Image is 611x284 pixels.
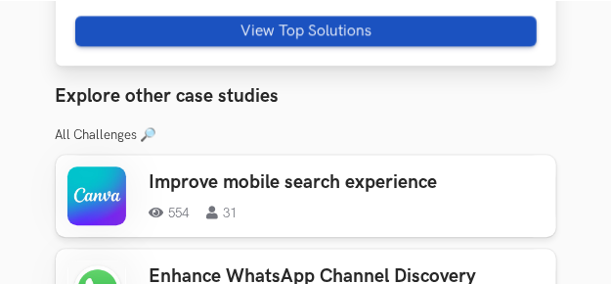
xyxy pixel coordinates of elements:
[56,85,556,108] h3: Explore other case studies
[207,206,238,221] span: 31
[150,206,190,221] span: 554
[150,171,438,194] h3: Improve mobile search experience
[56,155,556,237] a: Improve mobile search experience55431
[75,16,537,46] button: View Top Solutions
[56,127,556,143] h3: All Challenges 🔎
